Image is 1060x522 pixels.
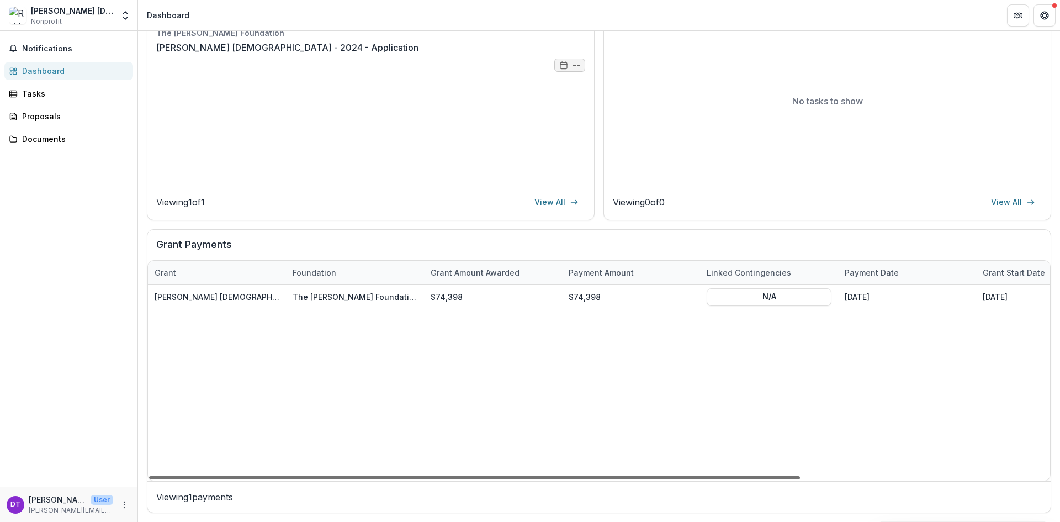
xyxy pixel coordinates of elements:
a: View All [528,193,585,211]
div: Proposals [22,110,124,122]
div: Foundation [286,261,424,284]
div: $74,398 [562,285,700,309]
a: Documents [4,130,133,148]
div: Doug Terpening [10,501,20,508]
button: Partners [1007,4,1029,27]
button: Notifications [4,40,133,57]
a: Proposals [4,107,133,125]
a: [PERSON_NAME] [DEMOGRAPHIC_DATA] - 2024 - Application [155,292,385,302]
button: N/A [707,288,831,305]
p: User [91,495,113,505]
p: Viewing 1 payments [156,491,1042,504]
div: Foundation [286,267,343,278]
div: Payment date [838,261,976,284]
div: Documents [22,133,124,145]
button: Get Help [1033,4,1056,27]
div: Grant amount awarded [424,267,526,278]
div: Linked Contingencies [700,261,838,284]
div: Grant [148,267,183,278]
div: Linked Contingencies [700,267,798,278]
nav: breadcrumb [142,7,194,23]
span: Notifications [22,44,129,54]
a: Dashboard [4,62,133,80]
div: Payment Amount [562,261,700,284]
div: [PERSON_NAME] [DEMOGRAPHIC_DATA] [31,5,113,17]
div: Payment Amount [562,267,640,278]
h2: Grant Payments [156,239,1042,260]
span: Nonprofit [31,17,62,27]
p: [PERSON_NAME][EMAIL_ADDRESS][DOMAIN_NAME] [29,505,113,515]
div: Dashboard [22,65,124,77]
div: Grant amount awarded [424,261,562,284]
div: Grant start date [976,267,1052,278]
div: Tasks [22,88,124,99]
a: Tasks [4,85,133,103]
div: [DATE] [838,285,976,309]
p: No tasks to show [792,94,863,108]
a: [PERSON_NAME] [DEMOGRAPHIC_DATA] - 2024 - Application [156,41,418,54]
div: Grant [148,261,286,284]
button: More [118,498,131,512]
p: [PERSON_NAME] [29,494,86,505]
div: $74,398 [424,285,562,309]
div: Dashboard [147,9,189,21]
p: Viewing 0 of 0 [613,196,665,209]
p: The [PERSON_NAME] Foundation [293,291,417,303]
div: Payment date [838,267,905,278]
p: Viewing 1 of 1 [156,196,205,209]
a: View All [984,193,1042,211]
button: Open entity switcher [118,4,133,27]
img: Reid Saunders Evangelistic Association [9,7,26,24]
